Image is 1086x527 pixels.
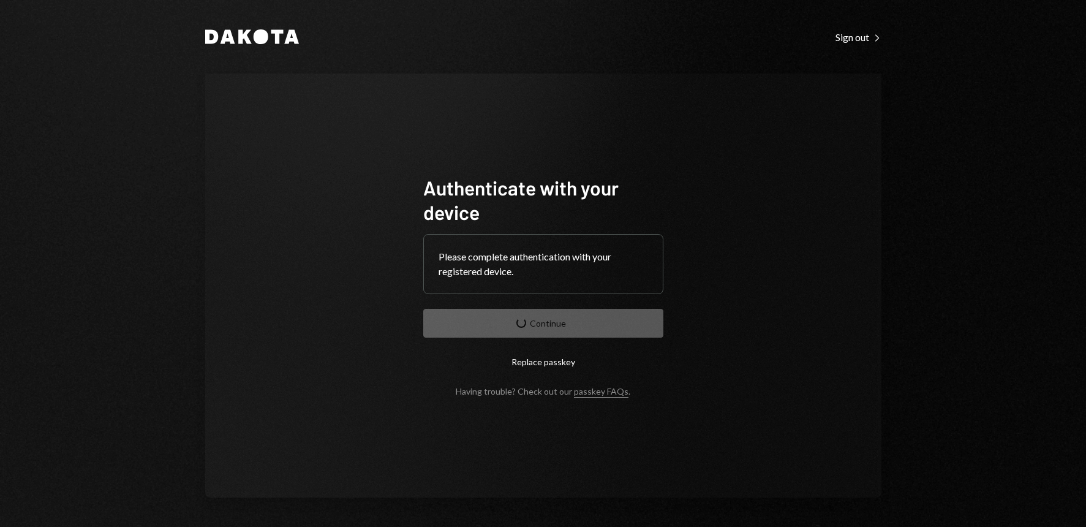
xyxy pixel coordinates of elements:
[423,175,663,224] h1: Authenticate with your device
[835,30,881,44] a: Sign out
[439,249,648,279] div: Please complete authentication with your registered device.
[835,31,881,44] div: Sign out
[423,347,663,376] button: Replace passkey
[574,386,628,398] a: passkey FAQs
[456,386,630,396] div: Having trouble? Check out our .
